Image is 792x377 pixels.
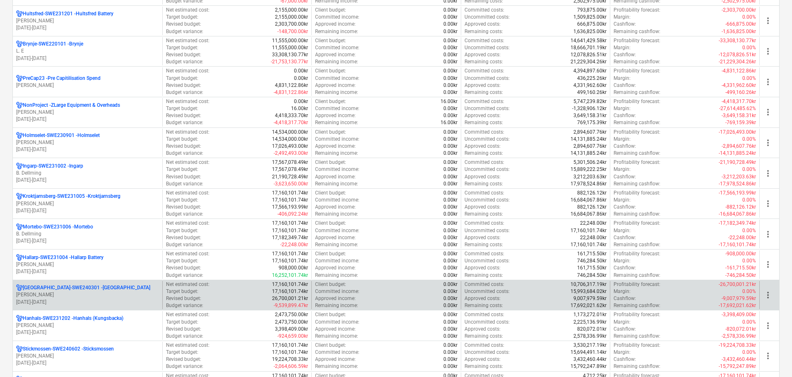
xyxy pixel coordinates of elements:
[16,254,159,275] div: Hallarp-SWE231004 -Hallarp Battery[PERSON_NAME][DATE]-[DATE]
[294,98,308,105] p: 0.00kr
[16,116,159,123] p: [DATE] - [DATE]
[443,197,457,204] p: 0.00kr
[465,211,503,218] p: Remaining costs :
[577,21,607,28] p: 666,875.00kr
[16,299,159,306] p: [DATE] - [DATE]
[275,21,308,28] p: 2,303,700.00kr
[465,143,501,150] p: Approved costs :
[315,112,356,119] p: Approved income :
[573,28,607,35] p: 1,636,825.00kr
[742,197,756,204] p: 0.00%
[722,143,756,150] p: -2,894,607.76kr
[16,238,159,245] p: [DATE] - [DATE]
[443,28,457,35] p: 0.00kr
[614,105,631,112] p: Margin :
[315,143,356,150] p: Approved income :
[465,119,503,126] p: Remaining costs :
[272,51,308,58] p: 33,308,130.77kr
[16,132,159,153] div: Holmselet-SWE230901 -Holmselet[PERSON_NAME][DATE]-[DATE]
[16,261,159,268] p: [PERSON_NAME]
[465,204,501,211] p: Approved costs :
[275,14,308,21] p: 2,155,000.00kr
[614,150,660,157] p: Remaining cashflow :
[16,329,159,336] p: [DATE] - [DATE]
[763,168,773,178] span: more_vert
[763,77,773,87] span: more_vert
[16,360,159,367] p: [DATE] - [DATE]
[614,129,660,136] p: Profitability forecast :
[272,159,308,166] p: 17,567,078.49kr
[166,204,201,211] p: Revised budget :
[16,132,23,139] div: Project has multi currencies enabled
[315,166,359,173] p: Committed income :
[274,180,308,187] p: -3,623,650.00kr
[719,37,756,44] p: -33,308,130.77kr
[315,7,346,14] p: Client budget :
[443,143,457,150] p: 0.00kr
[16,284,159,305] div: [GEOGRAPHIC_DATA]-SWE240301 -[GEOGRAPHIC_DATA][PERSON_NAME][DATE]-[DATE]
[23,193,120,200] p: Kroktjarnsberg-SWE231005 - Kroktjarnsberg
[742,166,756,173] p: 0.00%
[443,82,457,89] p: 0.00kr
[614,173,636,180] p: Cashflow :
[465,7,504,14] p: Committed costs :
[16,163,23,170] div: Project has multi currencies enabled
[465,51,501,58] p: Approved costs :
[16,231,159,238] p: B. Dellming
[166,119,203,126] p: Budget variance :
[16,163,159,184] div: Ingarp-SWE231002 -IngarpB. Dellming[DATE]-[DATE]
[315,180,358,187] p: Remaining income :
[272,143,308,150] p: 17,026,493.00kr
[443,67,457,74] p: 0.00kr
[614,58,660,65] p: Remaining cashflow :
[272,197,308,204] p: 17,160,101.74kr
[16,10,23,17] div: Project has multi currencies enabled
[725,89,756,96] p: -499,160.26kr
[315,21,356,28] p: Approved income :
[465,44,510,51] p: Uncommitted costs :
[614,180,660,187] p: Remaining cashflow :
[465,21,501,28] p: Approved costs :
[577,89,607,96] p: 499,160.26kr
[16,284,23,291] div: Project has multi currencies enabled
[16,346,159,367] div: Stickmossen-SWE240602 -Sticksmossen[PERSON_NAME][DATE]-[DATE]
[166,28,203,35] p: Budget variance :
[272,190,308,197] p: 17,160,101.74kr
[291,105,308,112] p: 16.00kr
[315,204,356,211] p: Approved income :
[443,89,457,96] p: 0.00kr
[16,254,23,261] div: Project has multi currencies enabled
[614,51,636,58] p: Cashflow :
[166,180,203,187] p: Budget variance :
[751,337,792,377] iframe: Chat Widget
[614,67,660,74] p: Profitability forecast :
[315,28,358,35] p: Remaining income :
[274,150,308,157] p: -2,492,493.00kr
[272,136,308,143] p: 14,534,000.00kr
[763,16,773,26] span: more_vert
[277,28,308,35] p: -148,700.00kr
[16,177,159,184] p: [DATE] - [DATE]
[614,7,660,14] p: Profitability forecast :
[16,170,159,177] p: B. Dellming
[763,229,773,239] span: more_vert
[443,21,457,28] p: 0.00kr
[23,163,83,170] p: Ingarp-SWE231002 - Ingarp
[315,105,359,112] p: Committed income :
[23,75,101,82] p: PreCap23 - Pre Capitilisation Spend
[465,136,510,143] p: Uncommitted costs :
[571,136,607,143] p: 14,131,885.24kr
[719,129,756,136] p: -17,026,493.00kr
[465,37,504,44] p: Committed costs :
[763,107,773,117] span: more_vert
[722,7,756,14] p: -2,303,700.00kr
[443,173,457,180] p: 0.00kr
[23,284,150,291] p: [GEOGRAPHIC_DATA]-SWE240301 - [GEOGRAPHIC_DATA]
[16,48,159,55] p: L. E
[23,41,83,48] p: Brynje-SWE220101 - Brynje
[315,159,346,166] p: Client budget :
[742,136,756,143] p: 0.00%
[614,37,660,44] p: Profitability forecast :
[16,193,159,214] div: Kroktjarnsberg-SWE231005 -Kroktjarnsberg[PERSON_NAME][DATE]-[DATE]
[571,58,607,65] p: 21,229,304.26kr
